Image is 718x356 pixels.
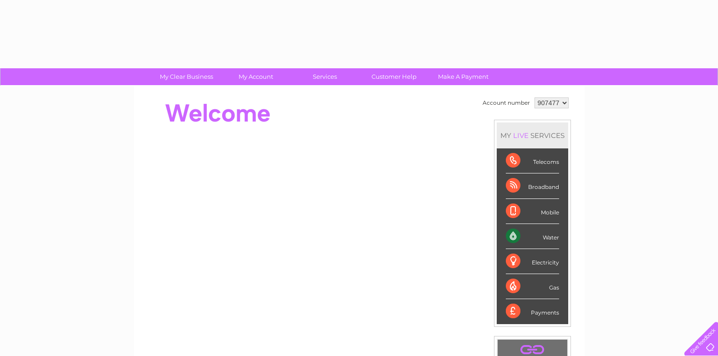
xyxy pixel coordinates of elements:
a: My Account [218,68,293,85]
div: MY SERVICES [497,122,568,148]
div: Broadband [506,173,559,198]
div: Gas [506,274,559,299]
div: Mobile [506,199,559,224]
a: Customer Help [356,68,432,85]
div: Water [506,224,559,249]
a: Make A Payment [426,68,501,85]
div: LIVE [511,131,530,140]
div: Payments [506,299,559,324]
a: My Clear Business [149,68,224,85]
div: Electricity [506,249,559,274]
td: Account number [480,95,532,111]
div: Telecoms [506,148,559,173]
a: Services [287,68,362,85]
